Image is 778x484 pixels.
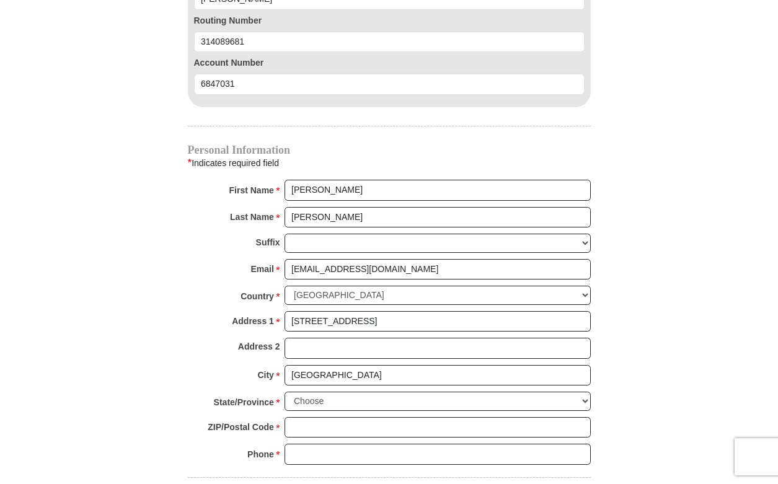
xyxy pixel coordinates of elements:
[247,446,274,463] strong: Phone
[257,366,273,384] strong: City
[241,288,274,305] strong: Country
[232,312,274,330] strong: Address 1
[214,394,274,411] strong: State/Province
[188,155,591,171] div: Indicates required field
[256,234,280,251] strong: Suffix
[238,338,280,355] strong: Address 2
[208,418,274,436] strong: ZIP/Postal Code
[194,56,585,69] label: Account Number
[229,182,274,199] strong: First Name
[251,260,274,278] strong: Email
[188,145,591,155] h4: Personal Information
[194,14,585,27] label: Routing Number
[230,208,274,226] strong: Last Name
